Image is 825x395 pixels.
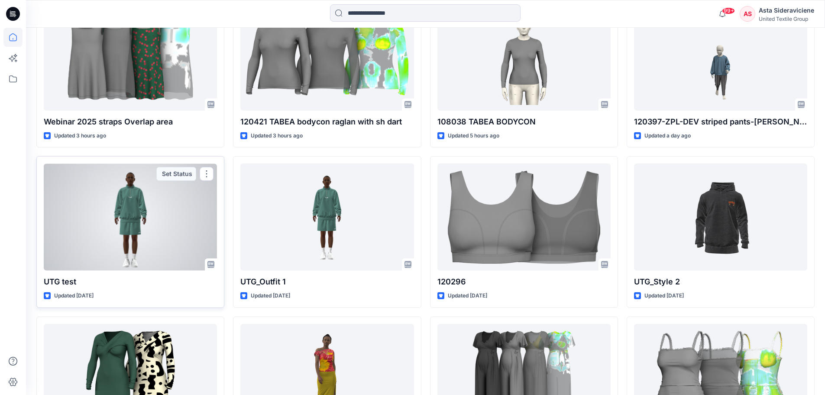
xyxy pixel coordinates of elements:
a: 120397-ZPL-DEV striped pants-RG-JB [634,3,807,111]
a: 120296 [437,163,611,271]
div: AS [740,6,755,22]
p: Updated [DATE] [448,291,487,300]
p: Updated 3 hours ago [54,131,106,140]
a: UTG test [44,163,217,271]
p: Updated a day ago [644,131,691,140]
a: UTG_Style 2 [634,163,807,271]
p: 120421 TABEA bodycon raglan with sh dart [240,116,414,128]
p: Webinar 2025 straps Overlap area [44,116,217,128]
span: 99+ [722,7,735,14]
p: Updated [DATE] [251,291,290,300]
a: 120421 TABEA bodycon raglan with sh dart [240,3,414,111]
p: UTG_Outfit 1 [240,276,414,288]
div: Asta Sideraviciene [759,5,814,16]
p: Updated [DATE] [54,291,94,300]
p: Updated 5 hours ago [448,131,499,140]
div: United Textile Group [759,16,814,22]
a: Webinar 2025 straps Overlap area [44,3,217,111]
p: UTG_Style 2 [634,276,807,288]
p: 120397-ZPL-DEV striped pants-[PERSON_NAME] [634,116,807,128]
p: Updated [DATE] [644,291,684,300]
a: UTG_Outfit 1 [240,163,414,271]
p: Updated 3 hours ago [251,131,303,140]
p: UTG test [44,276,217,288]
a: 108038 TABEA BODYCON [437,3,611,111]
p: 108038 TABEA BODYCON [437,116,611,128]
p: 120296 [437,276,611,288]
